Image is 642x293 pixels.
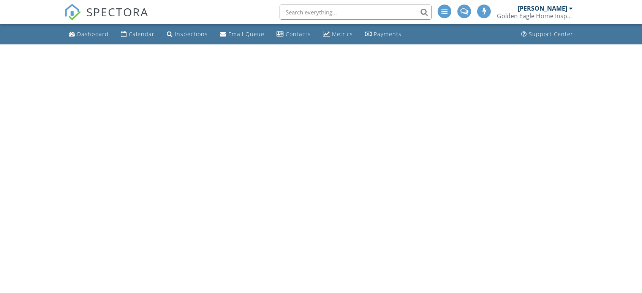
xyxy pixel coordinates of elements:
div: Contacts [286,30,311,38]
a: Support Center [518,27,576,41]
div: Metrics [332,30,353,38]
input: Search everything... [280,5,432,20]
div: Support Center [529,30,573,38]
a: SPECTORA [64,10,149,26]
a: Payments [362,27,405,41]
div: Email Queue [228,30,264,38]
div: [PERSON_NAME] [518,5,567,12]
a: Dashboard [66,27,112,41]
div: Dashboard [77,30,109,38]
img: The Best Home Inspection Software - Spectora [64,4,81,20]
div: Golden Eagle Home Inspection, LLC [497,12,573,20]
div: Payments [374,30,402,38]
a: Contacts [274,27,314,41]
a: Calendar [118,27,158,41]
span: SPECTORA [86,4,149,20]
a: Metrics [320,27,356,41]
div: Calendar [129,30,155,38]
a: Inspections [164,27,211,41]
a: Email Queue [217,27,267,41]
div: Inspections [175,30,208,38]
